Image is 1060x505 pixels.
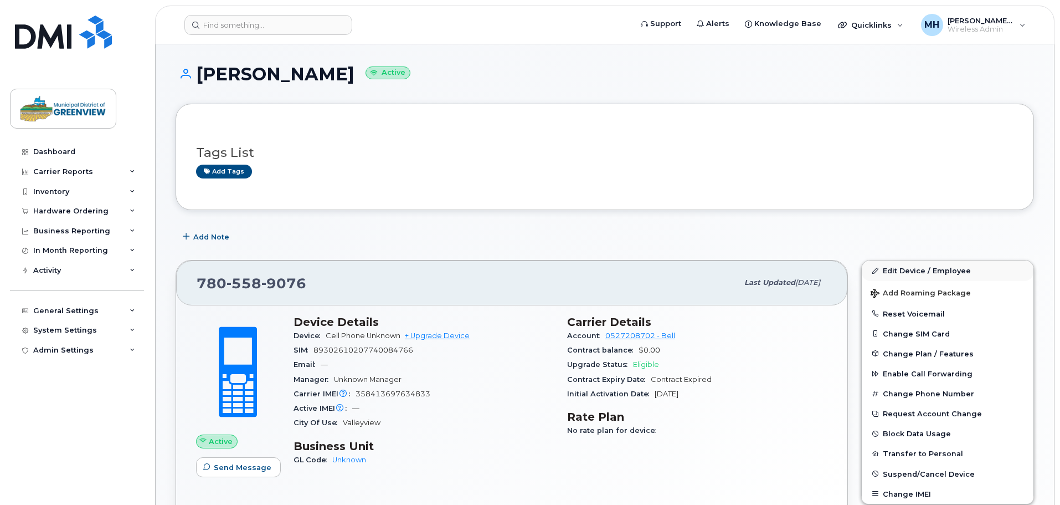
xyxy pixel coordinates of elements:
button: Change Phone Number [862,384,1033,404]
span: Email [294,360,321,369]
span: Suspend/Cancel Device [883,470,975,478]
a: 0527208702 - Bell [605,331,675,340]
a: Unknown [332,456,366,464]
span: Unknown Manager [334,375,402,384]
h3: Tags List [196,146,1013,160]
a: + Upgrade Device [405,331,470,340]
span: Initial Activation Date [567,390,655,398]
h3: Device Details [294,315,554,329]
span: [DATE] [795,278,820,287]
span: Device [294,331,326,340]
span: 780 [197,275,306,292]
button: Send Message [196,457,281,477]
span: Carrier IMEI [294,390,356,398]
span: Manager [294,375,334,384]
span: Upgrade Status [567,360,633,369]
button: Change SIM Card [862,324,1033,344]
span: Change Plan / Features [883,349,974,358]
button: Block Data Usage [862,424,1033,443]
span: GL Code [294,456,332,464]
span: Eligible [633,360,659,369]
span: City Of Use [294,419,343,427]
span: 358413697634833 [356,390,430,398]
span: Enable Call Forwarding [883,370,972,378]
span: Contract Expiry Date [567,375,651,384]
button: Add Note [176,227,239,247]
a: Add tags [196,165,252,178]
span: Cell Phone Unknown [326,331,400,340]
button: Transfer to Personal [862,443,1033,463]
small: Active [366,67,410,79]
span: No rate plan for device [567,426,661,435]
button: Reset Voicemail [862,304,1033,324]
span: — [321,360,328,369]
h3: Business Unit [294,440,554,453]
span: Contract Expired [651,375,712,384]
button: Change IMEI [862,484,1033,504]
button: Request Account Change [862,404,1033,424]
span: Active [209,436,233,447]
span: Active IMEI [294,404,352,412]
button: Suspend/Cancel Device [862,464,1033,484]
h3: Carrier Details [567,315,827,329]
button: Enable Call Forwarding [862,364,1033,384]
span: $0.00 [639,346,660,354]
span: Contract balance [567,346,639,354]
span: Account [567,331,605,340]
span: Last updated [744,278,795,287]
a: Edit Device / Employee [862,261,1033,280]
button: Add Roaming Package [862,281,1033,304]
span: [DATE] [655,390,678,398]
span: 558 [227,275,261,292]
button: Change Plan / Features [862,344,1033,364]
span: Add Note [193,232,229,242]
h3: Rate Plan [567,410,827,424]
h1: [PERSON_NAME] [176,64,1034,84]
span: Valleyview [343,419,380,427]
span: Send Message [214,462,271,473]
span: 89302610207740084766 [313,346,413,354]
span: SIM [294,346,313,354]
span: 9076 [261,275,306,292]
span: — [352,404,359,412]
span: Add Roaming Package [871,289,971,299]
